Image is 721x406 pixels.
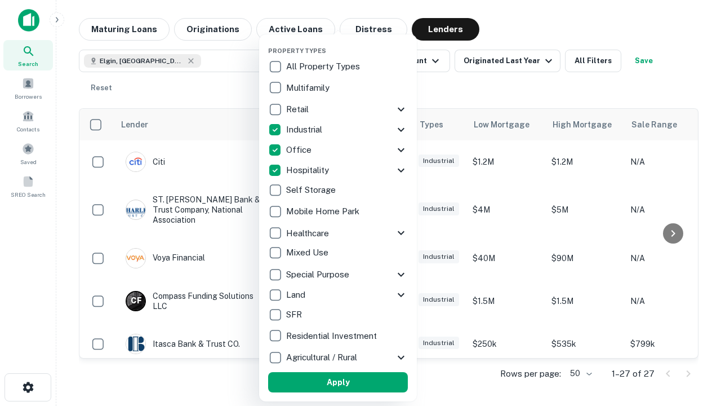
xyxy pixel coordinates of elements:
[286,246,331,259] p: Mixed Use
[268,47,326,54] span: Property Types
[286,60,362,73] p: All Property Types
[286,103,311,116] p: Retail
[286,288,308,302] p: Land
[286,123,324,136] p: Industrial
[286,268,351,281] p: Special Purpose
[268,120,408,140] div: Industrial
[268,140,408,160] div: Office
[268,347,408,368] div: Agricultural / Rural
[286,81,332,95] p: Multifamily
[268,264,408,285] div: Special Purpose
[268,223,408,243] div: Healthcare
[286,351,359,364] p: Agricultural / Rural
[286,205,362,218] p: Mobile Home Park
[286,143,314,157] p: Office
[286,308,304,321] p: SFR
[268,99,408,120] div: Retail
[665,280,721,334] iframe: Chat Widget
[268,372,408,392] button: Apply
[286,164,331,177] p: Hospitality
[286,227,331,240] p: Healthcare
[268,160,408,180] div: Hospitality
[286,329,379,343] p: Residential Investment
[268,285,408,305] div: Land
[286,183,338,197] p: Self Storage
